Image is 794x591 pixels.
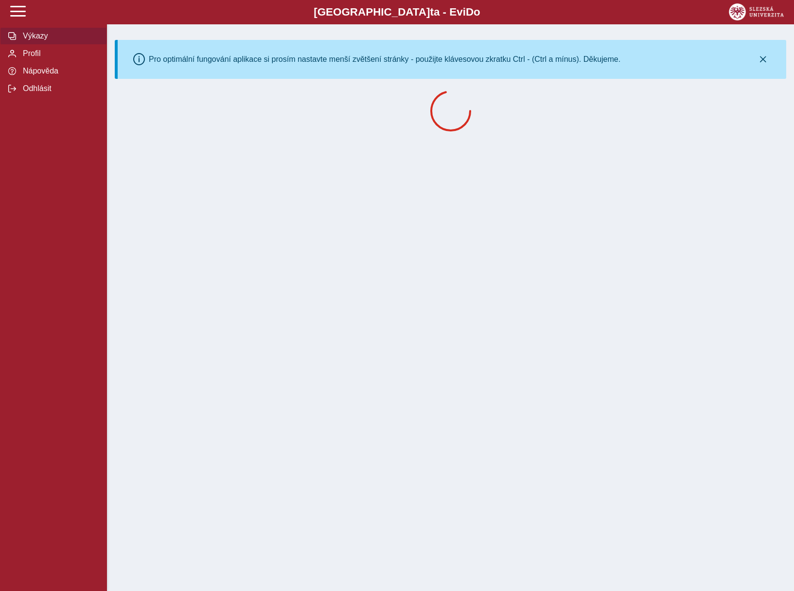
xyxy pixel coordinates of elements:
span: Odhlásit [20,84,99,93]
b: [GEOGRAPHIC_DATA] a - Evi [29,6,765,18]
span: Profil [20,49,99,58]
span: D [466,6,474,18]
img: logo_web_su.png [729,3,784,20]
span: Nápověda [20,67,99,75]
span: Výkazy [20,32,99,40]
span: t [430,6,433,18]
div: Pro optimální fungování aplikace si prosím nastavte menší zvětšení stránky - použijte klávesovou ... [149,55,620,64]
span: o [474,6,480,18]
